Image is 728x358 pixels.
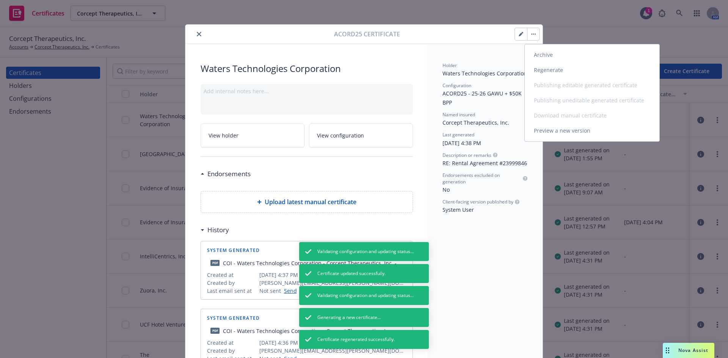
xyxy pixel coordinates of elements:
[201,225,229,235] div: History
[259,271,407,279] span: [DATE] 4:37 PM
[201,124,304,147] a: View holder
[317,314,381,321] span: Generating a new certificate...
[317,336,395,343] span: Certificate regenerated successfully.
[209,131,238,139] span: View holder
[442,70,527,77] span: Waters Technologies Corporation
[195,30,204,39] button: close
[663,343,672,358] div: Drag to move
[442,90,523,106] span: ACORD25 - 25-26 GAWU + $50K BPP
[442,152,491,158] span: Description or remarks
[210,260,220,266] span: pdf
[442,139,481,147] span: [DATE] 4:38 PM
[442,111,475,118] span: Named insured
[210,328,220,333] span: pdf
[207,279,256,287] span: Created by
[207,347,256,355] span: Created by
[442,186,450,193] span: No
[317,248,414,255] span: Validating configuration and updating status...
[259,279,407,287] span: [PERSON_NAME][EMAIL_ADDRESS][PERSON_NAME][DOMAIN_NAME]
[442,159,527,167] span: RE: Rental Agreement #23999846
[259,287,281,295] span: Not sent
[204,88,269,95] span: Add internal notes here...
[207,339,256,347] span: Created at
[442,199,513,205] span: Client-facing version published by
[678,347,708,353] span: Nova Assist
[442,172,521,185] span: Endorsements excluded on generation
[442,62,457,69] span: Holder
[265,197,356,206] span: Upload latest manual certificate
[442,119,509,126] span: Corcept Therapeutics, Inc.
[317,292,414,299] span: Validating configuration and updating status...
[317,270,386,277] span: Certificate updated successfully.
[207,316,260,320] span: System Generated
[223,259,406,267] div: COI - Waters Technologies Corporation - Corcept Therapeutics, Inc. - fillable.pdf
[442,131,474,138] span: Last generated
[207,248,260,253] span: System Generated
[309,124,413,147] a: View configuration
[442,82,471,89] span: Configuration
[259,339,407,347] span: [DATE] 4:36 PM
[317,131,364,139] span: View configuration
[201,191,413,213] div: Upload latest manual certificate
[207,169,251,179] h3: Endorsements
[201,62,413,75] span: Waters Technologies Corporation
[334,30,400,39] span: Acord25 Certificate
[663,343,714,358] button: Nova Assist
[442,206,474,213] span: System User
[223,327,406,335] div: COI - Waters Technologies Corporation - Corcept Therapeutics, Inc. - fillable.pdf
[259,347,407,355] span: [PERSON_NAME][EMAIL_ADDRESS][PERSON_NAME][DOMAIN_NAME]
[201,169,251,179] div: Endorsements
[207,225,229,235] h3: History
[281,287,297,295] a: Send
[207,271,256,279] span: Created at
[207,287,256,295] span: Last email sent at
